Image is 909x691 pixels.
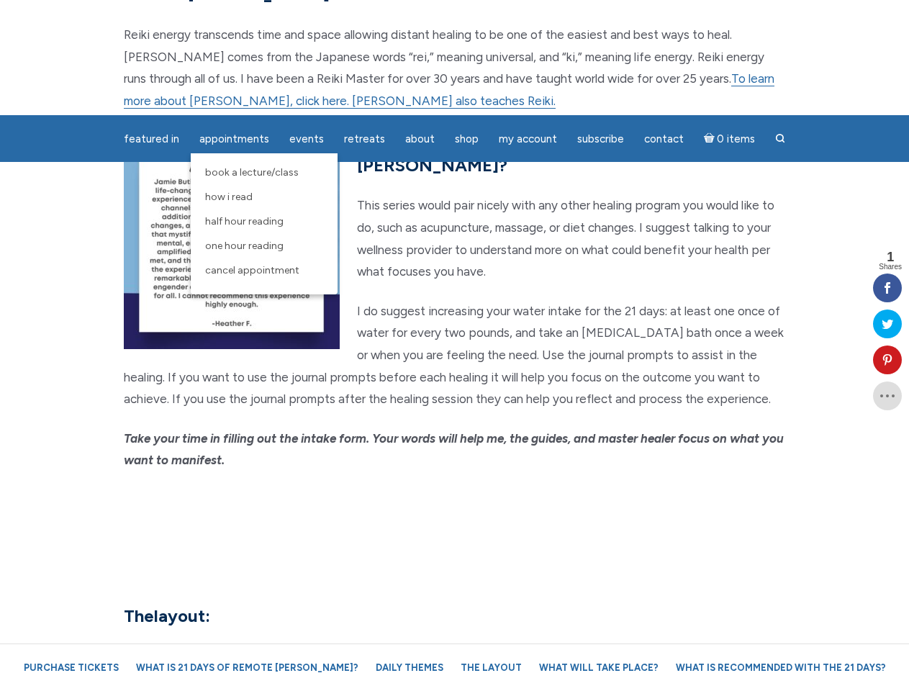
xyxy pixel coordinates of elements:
[124,24,786,112] p: Reiki energy transcends time and space allowing distant healing to be one of the easiest and best...
[198,258,330,283] a: Cancel Appointment
[199,132,269,145] span: Appointments
[335,125,394,153] a: Retreats
[198,234,330,258] a: One Hour Reading
[636,125,692,153] a: Contact
[577,132,624,145] span: Subscribe
[357,130,745,176] strong: What is recommended along with the 21 Days of [PERSON_NAME]?
[344,132,385,145] span: Retreats
[205,264,299,276] span: Cancel Appointment
[368,655,451,680] a: Daily Themes
[124,71,774,109] a: To learn more about [PERSON_NAME], click here. [PERSON_NAME] also teaches Reiki.
[198,209,330,234] a: Half Hour Reading
[499,132,557,145] span: My Account
[22,22,103,79] img: Jamie Butler. The Everyday Medium
[405,132,435,145] span: About
[191,125,278,153] a: Appointments
[532,655,666,680] a: What will take place?
[198,161,330,185] a: Book a Lecture/Class
[289,132,324,145] span: Events
[397,125,443,153] a: About
[446,125,487,153] a: Shop
[129,655,366,680] a: What is 21 Days of Remote [PERSON_NAME]?
[669,655,893,680] a: What is recommended with the 21 Days?
[281,125,333,153] a: Events
[704,132,718,145] i: Cart
[124,194,786,282] p: This series would pair nicely with any other healing program you would like to do, such as acupun...
[205,191,253,203] span: How I Read
[569,125,633,153] a: Subscribe
[879,250,902,263] span: 1
[205,166,299,179] span: Book a Lecture/Class
[124,431,784,468] em: Take your time in filling out the intake form. Your words will help me, the guides, and master he...
[198,185,330,209] a: How I Read
[115,125,188,153] a: featured in
[717,134,755,145] span: 0 items
[490,125,566,153] a: My Account
[124,132,179,145] span: featured in
[695,124,764,153] a: Cart0 items
[644,132,684,145] span: Contact
[453,655,529,680] a: The Layout
[205,215,284,227] span: Half Hour Reading
[455,132,479,145] span: Shop
[879,263,902,271] span: Shares
[124,605,210,626] strong: The layout:
[205,240,284,252] span: One Hour Reading
[124,300,786,410] p: I do suggest increasing your water intake for the 21 days: at least one once of water for every t...
[17,655,126,680] a: Purchase Tickets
